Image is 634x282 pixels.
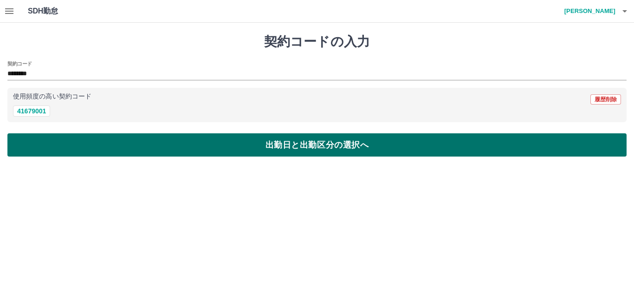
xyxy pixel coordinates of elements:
p: 使用頻度の高い契約コード [13,93,91,100]
h1: 契約コードの入力 [7,34,627,50]
button: 41679001 [13,105,50,117]
button: 出勤日と出勤区分の選択へ [7,133,627,157]
h2: 契約コード [7,60,32,67]
button: 履歴削除 [590,94,621,105]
